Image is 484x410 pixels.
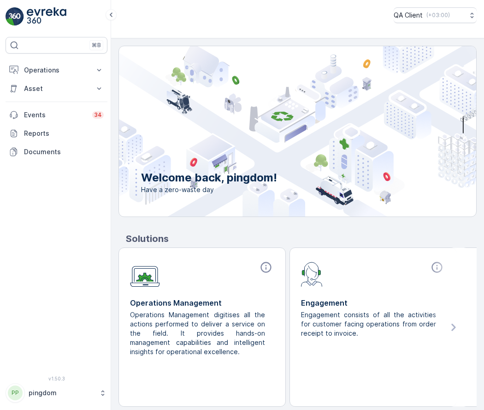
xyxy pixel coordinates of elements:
p: Documents [24,147,104,157]
a: Events34 [6,106,107,124]
p: Reports [24,129,104,138]
button: PPpingdom [6,383,107,403]
p: pingdom [29,388,94,398]
button: QA Client(+03:00) [394,7,477,23]
p: Asset [24,84,89,93]
img: city illustration [77,46,476,217]
img: module-icon [130,261,160,287]
p: Welcome back, pingdom! [141,170,277,185]
img: logo [6,7,24,26]
p: ⌘B [92,42,101,49]
span: Have a zero-waste day [141,185,277,194]
span: v 1.50.3 [6,376,107,381]
p: ( +03:00 ) [426,12,450,19]
button: Operations [6,61,107,79]
p: Events [24,110,87,120]
p: Solutions [126,232,477,246]
p: Operations Management [130,297,274,308]
p: QA Client [394,11,423,20]
a: Documents [6,143,107,161]
p: Operations [24,66,89,75]
button: Asset [6,79,107,98]
div: PP [8,386,23,400]
p: 34 [94,111,102,119]
p: Engagement [301,297,445,308]
img: logo_light-DOdMpM7g.png [27,7,66,26]
a: Reports [6,124,107,143]
p: Operations Management digitises all the actions performed to deliver a service on the field. It p... [130,310,267,356]
p: Engagement consists of all the activities for customer facing operations from order receipt to in... [301,310,438,338]
img: module-icon [301,261,323,287]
